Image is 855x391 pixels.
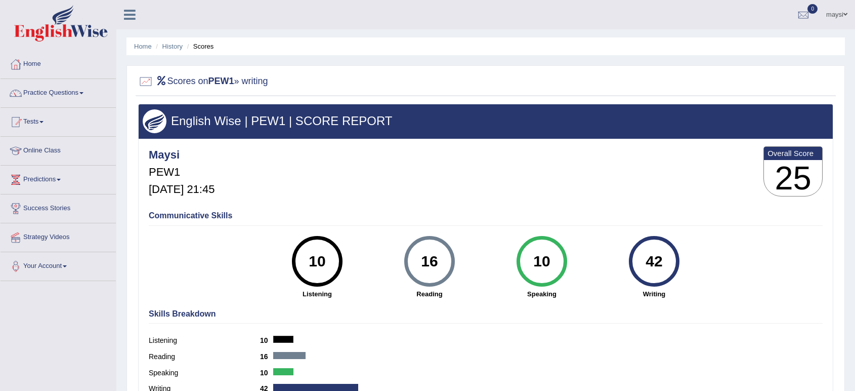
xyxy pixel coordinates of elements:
b: PEW1 [208,76,234,86]
h3: English Wise | PEW1 | SCORE REPORT [143,114,829,128]
strong: Writing [603,289,705,299]
strong: Speaking [491,289,593,299]
label: Speaking [149,368,260,378]
a: History [162,43,183,50]
a: Home [134,43,152,50]
label: Reading [149,351,260,362]
h5: [DATE] 21:45 [149,183,215,195]
a: Strategy Videos [1,223,116,249]
label: Listening [149,335,260,346]
b: 10 [260,369,273,377]
a: Practice Questions [1,79,116,104]
a: Success Stories [1,194,116,220]
img: wings.png [143,109,166,133]
div: 10 [298,240,335,283]
a: Online Class [1,137,116,162]
li: Scores [185,42,214,51]
strong: Listening [266,289,368,299]
b: 10 [260,336,273,344]
a: Home [1,50,116,75]
h3: 25 [764,160,822,197]
div: 10 [523,240,560,283]
a: Your Account [1,252,116,278]
strong: Reading [378,289,481,299]
a: Predictions [1,166,116,191]
div: 16 [411,240,448,283]
a: Tests [1,108,116,133]
h4: Maysi [149,149,215,161]
h4: Skills Breakdown [149,309,823,319]
h5: PEW1 [149,166,215,178]
div: 42 [635,240,672,283]
b: Overall Score [767,149,819,158]
h4: Communicative Skills [149,211,823,220]
b: 16 [260,353,273,361]
h2: Scores on » writing [138,74,268,89]
span: 0 [807,4,818,14]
